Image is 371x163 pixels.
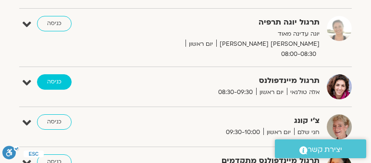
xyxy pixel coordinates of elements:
a: כניסה [37,74,72,90]
strong: תרגול יוגה תרפיה [150,16,320,29]
strong: תרגול מיינדפולנס [150,74,320,87]
span: יצירת קשר [308,143,342,156]
strong: צ'י קונג [150,114,320,127]
span: יום ראשון [263,127,294,137]
span: חני שלם [294,127,320,137]
span: 08:30-09:30 [215,87,256,97]
span: אלה טולנאי [287,87,320,97]
p: יוגה עדינה מאוד [150,29,320,39]
a: כניסה [37,114,72,130]
a: כניסה [37,16,72,31]
span: יום ראשון [185,39,216,49]
span: [PERSON_NAME] [PERSON_NAME] [216,39,320,49]
span: 08:00-08:30 [278,49,320,59]
span: יום ראשון [256,87,287,97]
span: 09:30-10:00 [223,127,263,137]
a: יצירת קשר [275,139,366,158]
